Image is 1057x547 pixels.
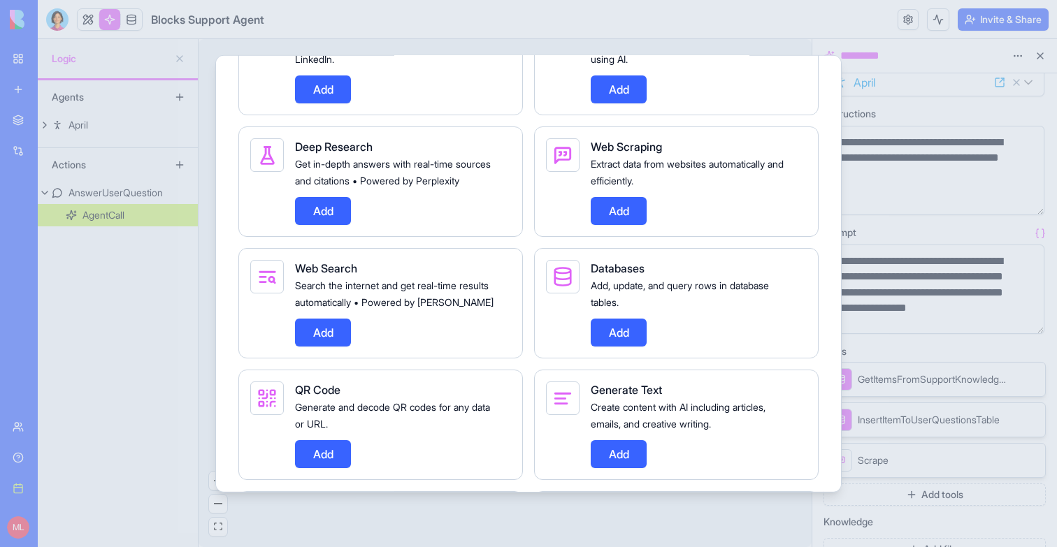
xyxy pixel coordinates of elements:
button: Add [591,318,647,346]
span: QR Code [295,382,340,396]
span: Create content with AI including articles, emails, and creative writing. [591,400,765,429]
button: Add [591,75,647,103]
button: Add [591,196,647,224]
span: Search the internet and get real-time results automatically • Powered by [PERSON_NAME] [295,279,494,307]
span: Databases [591,261,645,275]
span: Deep Research [295,139,373,153]
span: Web Search [295,261,357,275]
button: Add [295,439,351,467]
span: Generate Text [591,382,662,396]
button: Add [295,196,351,224]
span: Generate and decode QR codes for any data or URL. [295,400,490,429]
button: Add [295,318,351,346]
span: Extract profiles and company insights from LinkedIn. [295,36,480,64]
button: Add [295,75,351,103]
button: Add [591,439,647,467]
span: Web Scraping [591,139,662,153]
span: Extract data from websites automatically and efficiently. [591,157,784,186]
span: Get in-depth answers with real-time sources and citations • Powered by Perplexity [295,157,491,186]
span: Create original images from text descriptions using AI. [591,36,786,64]
span: Add, update, and query rows in database tables. [591,279,769,307]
